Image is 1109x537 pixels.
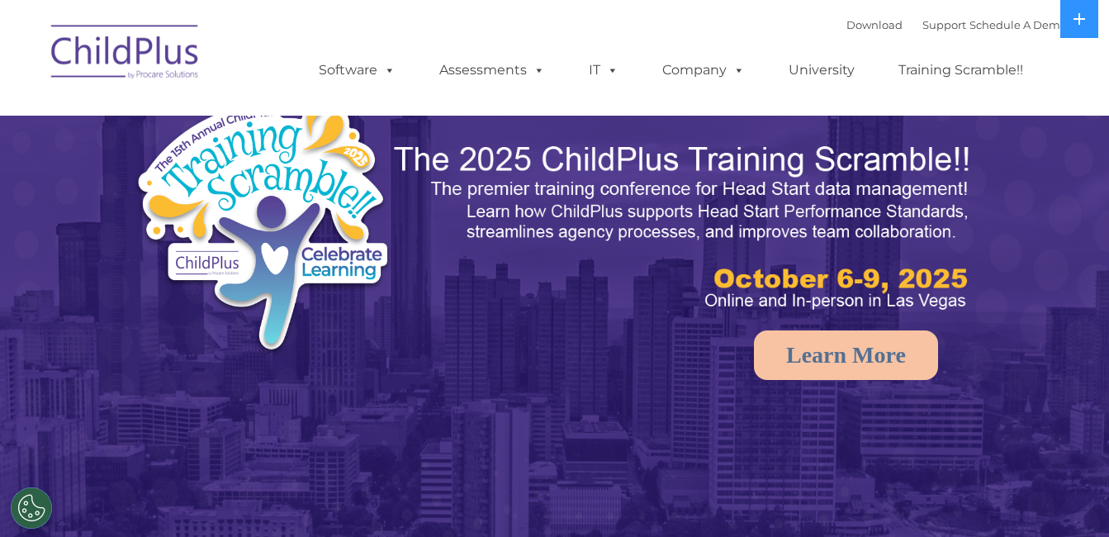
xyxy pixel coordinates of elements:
a: Learn More [754,330,938,380]
a: Assessments [423,54,562,87]
a: IT [572,54,635,87]
font: | [846,18,1067,31]
a: University [772,54,871,87]
button: Cookies Settings [11,487,52,529]
a: Company [646,54,761,87]
a: Support [922,18,966,31]
a: Download [846,18,903,31]
a: Training Scramble!! [882,54,1040,87]
img: ChildPlus by Procare Solutions [43,13,208,96]
a: Schedule A Demo [969,18,1067,31]
a: Software [302,54,412,87]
